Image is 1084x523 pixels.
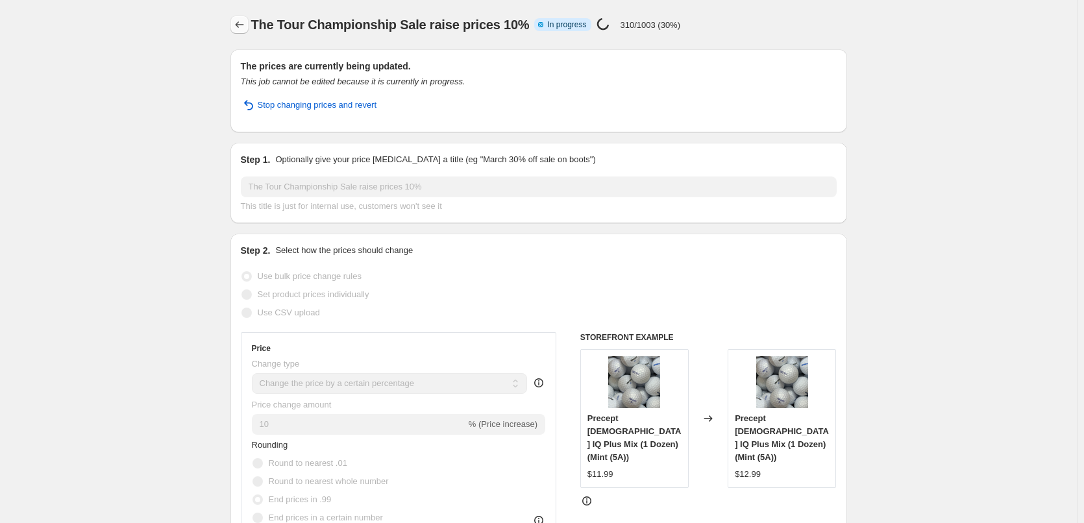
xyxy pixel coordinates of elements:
[241,244,271,257] h2: Step 2.
[269,513,383,522] span: End prices in a certain number
[251,18,530,32] span: The Tour Championship Sale raise prices 10%
[269,458,347,468] span: Round to nearest .01
[735,413,829,462] span: Precept [DEMOGRAPHIC_DATA] IQ Plus Mix (1 Dozen) (Mint (5A))
[275,153,595,166] p: Optionally give your price [MEDICAL_DATA] a title (eg "March 30% off sale on boots")
[275,244,413,257] p: Select how the prices should change
[252,343,271,354] h3: Price
[735,469,761,479] span: $12.99
[269,476,389,486] span: Round to nearest whole number
[587,469,613,479] span: $11.99
[252,400,332,409] span: Price change amount
[233,95,385,116] button: Stop changing prices and revert
[258,271,362,281] span: Use bulk price change rules
[547,19,586,30] span: In progress
[241,153,271,166] h2: Step 1.
[241,176,837,197] input: 30% off holiday sale
[269,494,332,504] span: End prices in .99
[469,419,537,429] span: % (Price increase)
[258,308,320,317] span: Use CSV upload
[620,20,680,30] p: 310/1003 (30%)
[252,359,300,369] span: Change type
[252,440,288,450] span: Rounding
[608,356,660,408] img: Precept_Lady_IQ_Plus_Golf_Balls_80x.png
[587,413,682,462] span: Precept [DEMOGRAPHIC_DATA] IQ Plus Mix (1 Dozen) (Mint (5A))
[580,332,837,343] h6: STOREFRONT EXAMPLE
[241,60,837,73] h2: The prices are currently being updated.
[258,289,369,299] span: Set product prices individually
[241,201,442,211] span: This title is just for internal use, customers won't see it
[252,414,466,435] input: -15
[258,99,377,112] span: Stop changing prices and revert
[241,77,465,86] i: This job cannot be edited because it is currently in progress.
[756,356,808,408] img: Precept_Lady_IQ_Plus_Golf_Balls_80x.png
[230,16,249,34] button: Price change jobs
[532,376,545,389] div: help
